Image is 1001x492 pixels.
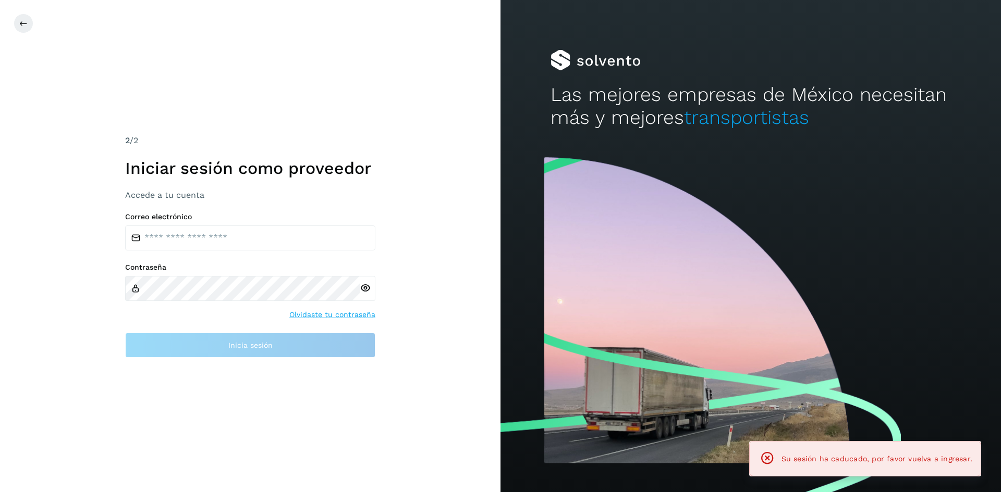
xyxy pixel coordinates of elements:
[125,135,130,145] span: 2
[125,333,375,358] button: Inicia sesión
[684,106,809,129] span: transportistas
[782,455,972,463] span: Su sesión ha caducado, por favor vuelva a ingresar.
[125,212,375,221] label: Correo electrónico
[125,190,375,200] h3: Accede a tu cuenta
[125,263,375,272] label: Contraseña
[125,134,375,147] div: /2
[125,158,375,178] h1: Iniciar sesión como proveedor
[228,342,273,349] span: Inicia sesión
[289,309,375,320] a: Olvidaste tu contraseña
[551,83,951,130] h2: Las mejores empresas de México necesitan más y mejores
